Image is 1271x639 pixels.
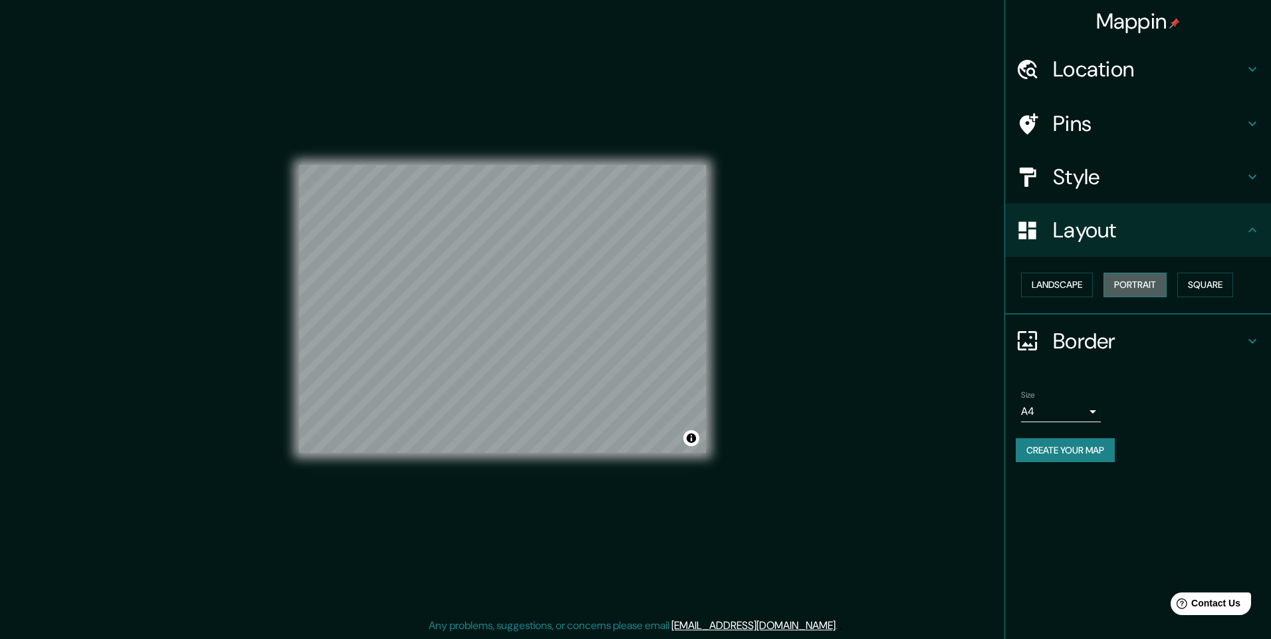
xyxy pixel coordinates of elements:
h4: Style [1053,164,1244,190]
div: Pins [1005,97,1271,150]
div: Location [1005,43,1271,96]
img: pin-icon.png [1169,18,1180,29]
h4: Border [1053,328,1244,354]
div: . [838,618,840,634]
button: Landscape [1021,273,1093,297]
p: Any problems, suggestions, or concerns please email . [429,618,838,634]
h4: Layout [1053,217,1244,243]
iframe: Help widget launcher [1153,587,1256,624]
h4: Location [1053,56,1244,82]
div: Layout [1005,203,1271,257]
button: Toggle attribution [683,430,699,446]
div: A4 [1021,401,1101,422]
canvas: Map [299,165,706,453]
div: . [840,618,842,634]
a: [EMAIL_ADDRESS][DOMAIN_NAME] [671,618,836,632]
button: Square [1177,273,1233,297]
h4: Pins [1053,110,1244,137]
button: Create your map [1016,438,1115,463]
label: Size [1021,389,1035,400]
div: Border [1005,315,1271,368]
div: Style [1005,150,1271,203]
h4: Mappin [1096,8,1181,35]
button: Portrait [1103,273,1167,297]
